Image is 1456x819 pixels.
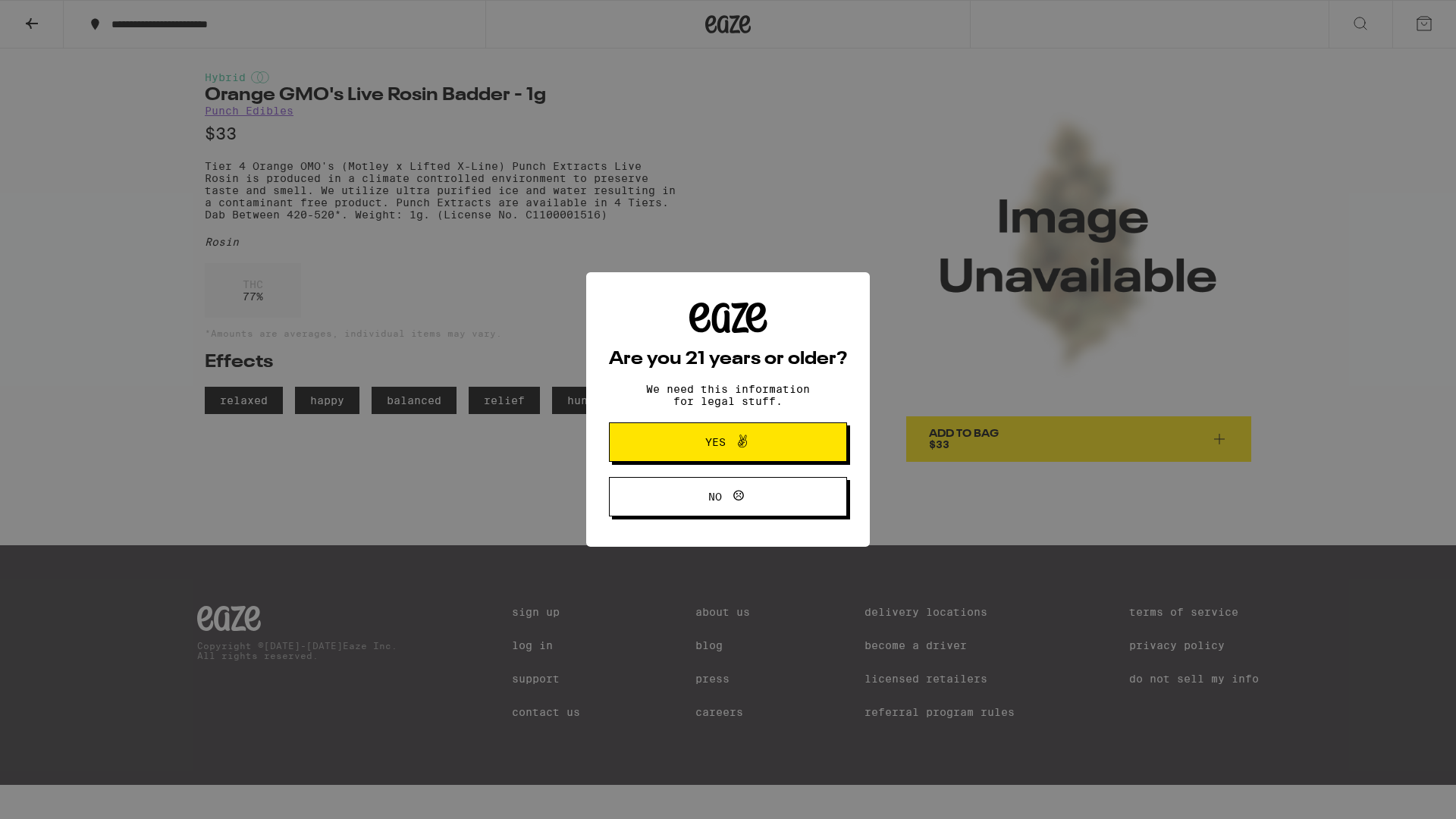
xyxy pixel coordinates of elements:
p: We need this information for legal stuff. [633,383,823,407]
h2: Are you 21 years or older? [609,350,847,369]
span: Yes [705,437,726,447]
button: No [609,477,847,516]
button: Yes [609,422,847,462]
span: No [708,491,722,502]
